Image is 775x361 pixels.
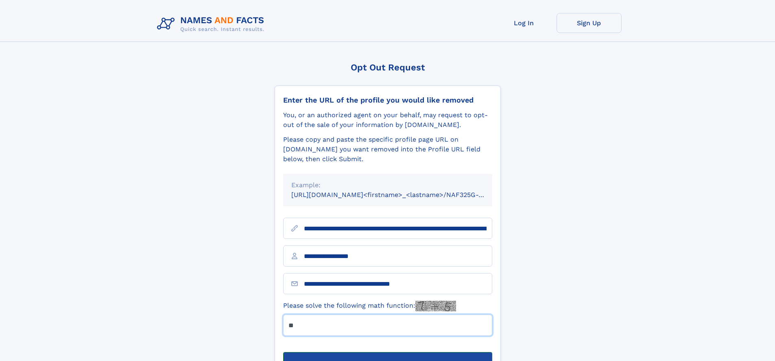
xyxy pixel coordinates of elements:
[557,13,622,33] a: Sign Up
[154,13,271,35] img: Logo Names and Facts
[283,110,492,130] div: You, or an authorized agent on your behalf, may request to opt-out of the sale of your informatio...
[291,191,508,199] small: [URL][DOMAIN_NAME]<firstname>_<lastname>/NAF325G-xxxxxxxx
[283,135,492,164] div: Please copy and paste the specific profile page URL on [DOMAIN_NAME] you want removed into the Pr...
[275,62,501,72] div: Opt Out Request
[291,180,484,190] div: Example:
[283,301,456,311] label: Please solve the following math function:
[283,96,492,105] div: Enter the URL of the profile you would like removed
[491,13,557,33] a: Log In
